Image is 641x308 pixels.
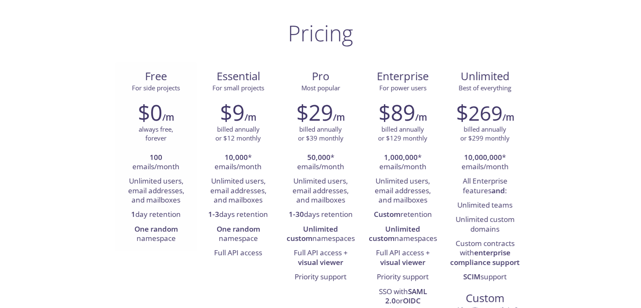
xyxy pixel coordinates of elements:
[150,152,162,162] strong: 100
[204,222,273,246] li: namespace
[461,69,510,84] span: Unlimited
[369,224,421,243] strong: Unlimited custom
[298,257,343,267] strong: visual viewer
[286,69,355,84] span: Pro
[208,209,219,219] strong: 1-3
[450,213,520,237] li: Unlimited custom domains
[204,174,273,208] li: Unlimited users, email addresses, and mailboxes
[204,69,273,84] span: Essential
[384,152,418,162] strong: 1,000,000
[286,174,355,208] li: Unlimited users, email addresses, and mailboxes
[289,209,304,219] strong: 1-30
[468,99,502,127] span: 269
[374,209,400,219] strong: Custom
[212,84,264,92] span: For small projects
[450,198,520,213] li: Unlimited teams
[121,208,191,222] li: day retention
[225,152,248,162] strong: 10,000
[301,84,340,92] span: Most popular
[459,84,511,92] span: Best of everything
[296,100,333,125] h2: $29
[204,208,273,222] li: days retention
[121,151,191,175] li: emails/month
[463,272,480,281] strong: SCIM
[368,151,437,175] li: * emails/month
[378,100,415,125] h2: $89
[450,237,520,270] li: Custom contracts with
[368,270,437,284] li: Priority support
[244,110,256,124] h6: /m
[415,110,427,124] h6: /m
[456,100,502,125] h2: $
[204,246,273,260] li: Full API access
[132,84,180,92] span: For side projects
[162,110,174,124] h6: /m
[287,224,338,243] strong: Unlimited custom
[368,246,437,270] li: Full API access +
[286,151,355,175] li: * emails/month
[298,125,343,143] p: billed annually or $39 monthly
[368,69,437,84] span: Enterprise
[220,100,244,125] h2: $9
[368,174,437,208] li: Unlimited users, email addresses, and mailboxes
[286,208,355,222] li: days retention
[450,174,520,198] li: All Enterprise features :
[491,186,505,195] strong: and
[121,174,191,208] li: Unlimited users, email addresses, and mailboxes
[286,270,355,284] li: Priority support
[464,152,502,162] strong: 10,000,000
[378,125,427,143] p: billed annually or $129 monthly
[307,152,330,162] strong: 50,000
[286,222,355,246] li: namespaces
[368,208,437,222] li: retention
[379,84,426,92] span: For power users
[288,20,353,46] h1: Pricing
[502,110,514,124] h6: /m
[121,222,191,246] li: namespace
[368,222,437,246] li: namespaces
[450,248,520,267] strong: enterprise compliance support
[460,125,510,143] p: billed annually or $299 monthly
[385,286,427,305] strong: SAML 2.0
[215,125,261,143] p: billed annually or $12 monthly
[217,224,260,234] strong: One random
[139,125,173,143] p: always free, forever
[204,151,273,175] li: * emails/month
[286,246,355,270] li: Full API access +
[131,209,135,219] strong: 1
[451,291,519,305] span: Custom
[138,100,162,125] h2: $0
[122,69,190,84] span: Free
[403,296,421,305] strong: OIDC
[134,224,178,234] strong: One random
[450,151,520,175] li: * emails/month
[450,270,520,284] li: support
[333,110,345,124] h6: /m
[380,257,425,267] strong: visual viewer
